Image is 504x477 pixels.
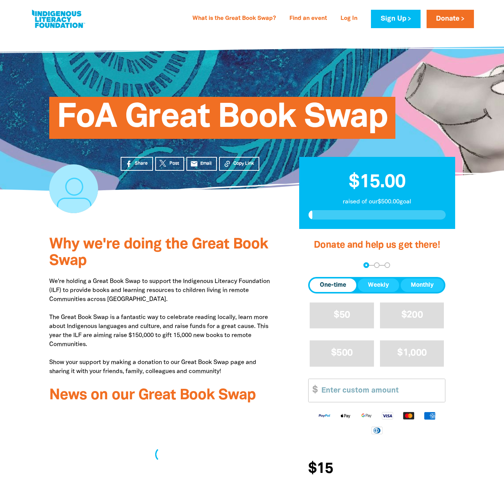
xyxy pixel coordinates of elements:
[49,277,277,376] p: We're holding a Great Book Swap to support the Indigenous Literacy Foundation (ILF) to provide bo...
[186,157,217,171] a: emailEmail
[285,13,331,25] a: Find an event
[398,411,419,420] img: Mastercard logo
[331,349,353,357] span: $500
[320,281,346,290] span: One-time
[219,157,259,171] button: Copy Link
[397,349,427,357] span: $1,000
[309,379,318,402] span: $
[57,102,388,139] span: FoA Great Book Swap
[308,462,333,477] span: $15
[155,157,184,171] a: Post
[371,10,420,28] a: Sign Up
[377,411,398,420] img: Visa logo
[401,278,444,292] button: Monthly
[309,197,446,206] p: raised of our $500.00 goal
[316,379,445,402] input: Enter custom amount
[334,311,350,319] span: $50
[384,262,390,268] button: Navigate to step 3 of 3 to enter your payment details
[363,262,369,268] button: Navigate to step 1 of 3 to enter your donation amount
[121,157,153,171] a: Share
[49,238,268,268] span: Why we're doing the Great Book Swap
[170,160,179,167] span: Post
[310,278,356,292] button: One-time
[188,13,280,25] a: What is the Great Book Swap?
[335,411,356,420] img: Apple Pay logo
[308,405,445,440] div: Available payment methods
[419,411,440,420] img: American Express logo
[358,278,399,292] button: Weekly
[233,160,254,167] span: Copy Link
[308,277,445,293] div: Donation frequency
[49,387,277,404] h3: News on our Great Book Swap
[310,340,374,366] button: $500
[401,311,423,319] span: $200
[314,241,440,250] span: Donate and help us get there!
[349,174,406,191] span: $15.00
[200,160,212,167] span: Email
[368,281,389,290] span: Weekly
[366,426,387,435] img: Diners Club logo
[314,411,335,420] img: Paypal logo
[356,411,377,420] img: Google Pay logo
[427,10,474,28] a: Donate
[380,302,444,328] button: $200
[336,13,362,25] a: Log In
[411,281,434,290] span: Monthly
[374,262,380,268] button: Navigate to step 2 of 3 to enter your details
[190,160,198,168] i: email
[380,340,444,366] button: $1,000
[135,160,148,167] span: Share
[310,302,374,328] button: $50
